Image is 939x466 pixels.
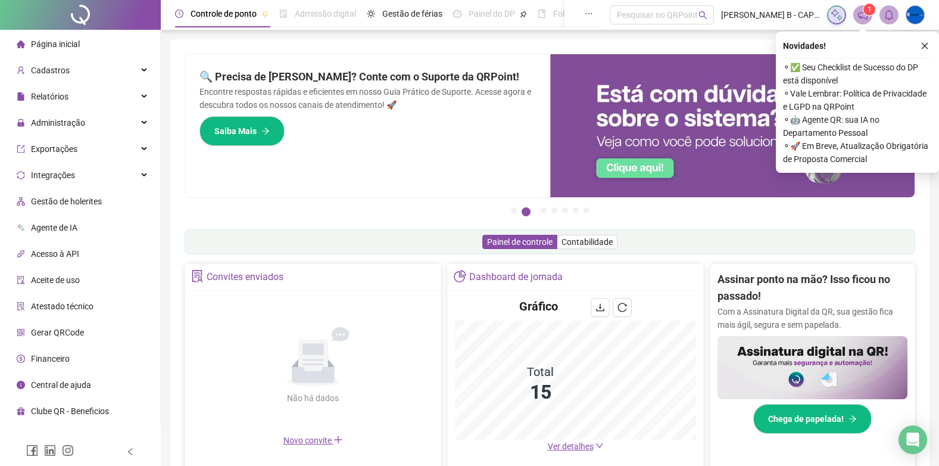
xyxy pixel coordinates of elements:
[541,207,547,213] button: 3
[382,9,442,18] span: Gestão de férias
[753,404,872,434] button: Chega de papelada!
[584,207,589,213] button: 7
[17,145,25,153] span: export
[17,40,25,48] span: home
[595,303,605,312] span: download
[698,11,707,20] span: search
[511,207,517,213] button: 1
[31,66,70,75] span: Cadastros
[31,302,93,311] span: Atestado técnico
[333,435,343,445] span: plus
[31,328,84,337] span: Gerar QRCode
[261,11,269,18] span: pushpin
[783,39,826,52] span: Novidades !
[487,237,553,247] span: Painel de controle
[26,445,38,456] span: facebook
[469,267,563,287] div: Dashboard de jornada
[199,116,285,146] button: Saiba Mais
[848,415,857,423] span: arrow-right
[717,336,907,399] img: banner%2F02c71560-61a6-44d4-94b9-c8ab97240462.png
[522,207,531,216] button: 2
[617,303,627,312] span: reload
[17,407,25,415] span: gift
[31,92,68,101] span: Relatórios
[44,445,56,456] span: linkedin
[17,355,25,363] span: dollar
[548,442,594,451] span: Ver detalhes
[31,354,70,364] span: Financeiro
[31,170,75,180] span: Integrações
[454,270,466,282] span: pie-chart
[17,250,25,258] span: api
[207,267,283,287] div: Convites enviados
[31,223,77,232] span: Agente de IA
[561,237,613,247] span: Contabilidade
[31,249,79,259] span: Acesso à API
[538,10,546,18] span: book
[261,127,270,135] span: arrow-right
[899,425,927,454] div: Open Intercom Messenger
[553,9,629,18] span: Folha de pagamento
[17,119,25,127] span: lock
[175,10,183,18] span: clock-circle
[906,6,924,24] img: 10806
[550,54,915,197] img: banner%2F0cf4e1f0-cb71-40ef-aa93-44bd3d4ee559.png
[295,9,356,18] span: Admissão digital
[191,9,257,18] span: Controle de ponto
[783,113,932,139] span: ⚬ 🤖 Agente QR: sua IA no Departamento Pessoal
[199,69,536,85] h2: 🔍 Precisa de [PERSON_NAME]? Conte com o Suporte da QRPoint!
[31,118,85,128] span: Administração
[17,197,25,206] span: apartment
[191,270,204,282] span: solution
[783,87,932,113] span: ⚬ Vale Lembrar: Política de Privacidade e LGPD na QRPoint
[857,10,868,20] span: notification
[214,125,257,138] span: Saiba Mais
[573,207,579,213] button: 6
[17,92,25,101] span: file
[31,144,77,154] span: Exportações
[279,10,288,18] span: file-done
[17,276,25,284] span: audit
[17,171,25,179] span: sync
[562,207,568,213] button: 5
[17,302,25,310] span: solution
[31,197,102,206] span: Gestão de holerites
[863,4,875,15] sup: 1
[868,5,872,14] span: 1
[519,298,558,315] h4: Gráfico
[17,328,25,337] span: qrcode
[520,11,527,18] span: pushpin
[830,8,843,21] img: sparkle-icon.fc2bf0ac1784a2077858766a79e2daf3.svg
[548,442,604,451] a: Ver detalhes down
[258,392,368,405] div: Não há dados
[721,8,820,21] span: [PERSON_NAME] B - CAPITAL CONTABILIDADE
[31,39,80,49] span: Página inicial
[17,381,25,389] span: info-circle
[469,9,515,18] span: Painel do DP
[551,207,557,213] button: 4
[62,445,74,456] span: instagram
[31,275,80,285] span: Aceite de uso
[31,380,91,390] span: Central de ajuda
[884,10,894,20] span: bell
[199,85,536,111] p: Encontre respostas rápidas e eficientes em nosso Guia Prático de Suporte. Acesse agora e descubra...
[453,10,461,18] span: dashboard
[31,406,109,416] span: Clube QR - Beneficios
[283,436,343,445] span: Novo convite
[126,448,135,456] span: left
[17,66,25,74] span: user-add
[367,10,375,18] span: sun
[585,10,593,18] span: ellipsis
[595,442,604,450] span: down
[783,61,932,87] span: ⚬ ✅ Seu Checklist de Sucesso do DP está disponível
[783,139,932,166] span: ⚬ 🚀 Em Breve, Atualização Obrigatória de Proposta Comercial
[921,42,929,50] span: close
[768,412,844,425] span: Chega de papelada!
[717,305,907,331] p: Com a Assinatura Digital da QR, sua gestão fica mais ágil, segura e sem papelada.
[717,271,907,305] h2: Assinar ponto na mão? Isso ficou no passado!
